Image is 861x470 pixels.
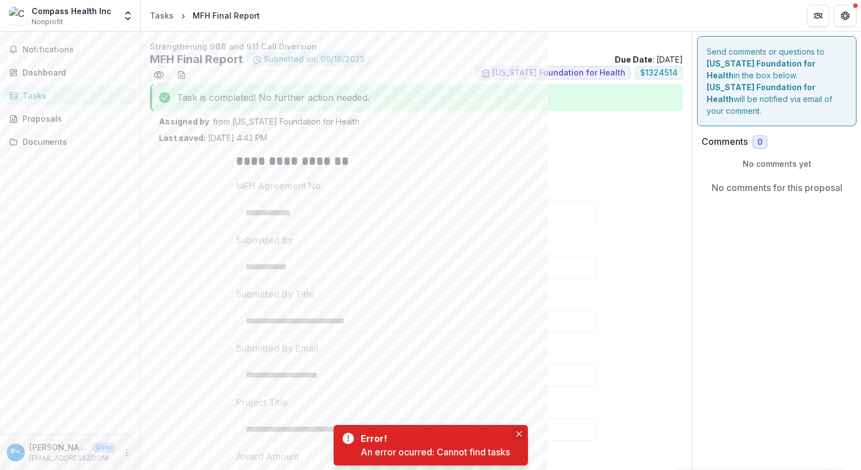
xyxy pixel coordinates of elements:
strong: Due Date [615,55,653,64]
p: : from [US_STATE] Foundation for Health [159,116,674,127]
strong: Assigned by [159,117,209,126]
h2: MFH Final Report [150,52,243,66]
div: An error ocurred: Cannot find tasks [361,445,510,459]
span: [US_STATE] Foundation for Health [492,68,625,78]
span: Notifications [23,45,131,55]
div: Tasks [150,10,174,21]
p: Submitted By Title [236,287,314,301]
button: Notifications [5,41,136,59]
div: Peter Lyskowski <plyskowski@compasshn.org> [11,449,20,456]
button: Close [512,427,526,441]
h2: Comments [702,136,748,147]
p: Strengthening 988 and 911 Call Diversion [150,41,683,52]
button: Get Help [834,5,856,27]
p: : [DATE] [615,54,683,65]
button: Preview 1be02db6-7a73-4fbb-8928-797e5e576ced.pdf [150,66,168,84]
img: Compass Health Inc [9,7,27,25]
a: Documents [5,132,136,151]
p: Submitted By Email [236,342,318,355]
div: Proposals [23,113,127,125]
p: User [92,442,116,453]
p: Submitted By [236,233,293,247]
p: Project Title [236,396,288,409]
span: Nonprofit [32,17,63,27]
div: Error! [361,432,505,445]
div: MFH Final Report [193,10,260,21]
p: [PERSON_NAME] <[EMAIL_ADDRESS][DOMAIN_NAME]> [29,441,88,453]
a: Tasks [5,86,136,105]
strong: [US_STATE] Foundation for Health [707,59,815,80]
span: 0 [757,138,762,147]
div: Task is completed! No further action needed. [150,84,683,111]
button: download-word-button [172,66,190,84]
div: Send comments or questions to in the box below. will be notified via email of your comment. [697,36,856,126]
a: Proposals [5,109,136,128]
strong: Last saved: [159,133,206,143]
nav: breadcrumb [145,7,264,24]
span: $ 1324514 [640,68,678,78]
div: Dashboard [23,66,127,78]
p: MFH Agreement No. [236,179,323,193]
span: Submitted on: 09/16/2025 [264,55,365,64]
p: No comments for this proposal [712,181,842,194]
div: Tasks [23,90,127,101]
strong: [US_STATE] Foundation for Health [707,82,815,104]
a: Dashboard [5,63,136,82]
p: [EMAIL_ADDRESS][DOMAIN_NAME] [29,453,116,463]
a: Tasks [145,7,178,24]
p: Award Amount [236,450,299,463]
p: No comments yet [702,158,852,170]
div: Compass Health Inc [32,5,112,17]
button: Partners [807,5,829,27]
button: More [120,446,134,459]
button: Open entity switcher [120,5,136,27]
div: Documents [23,136,127,148]
p: [DATE] 4:42 PM [159,132,267,144]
